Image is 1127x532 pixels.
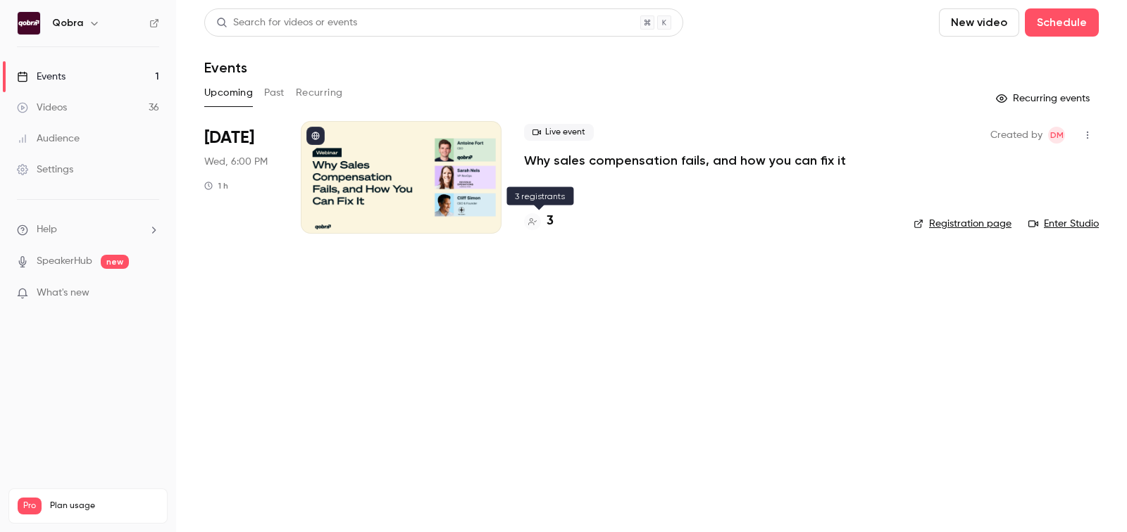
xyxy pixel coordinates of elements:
span: Pro [18,498,42,514]
a: Why sales compensation fails, and how you can fix it [524,152,846,169]
a: 3 [524,212,554,231]
a: Enter Studio [1028,217,1099,231]
h4: 3 [547,212,554,231]
button: Past [264,82,285,104]
span: Created by [990,127,1042,144]
img: Qobra [18,12,40,34]
button: Recurring [296,82,343,104]
h6: Qobra [52,16,83,30]
span: Wed, 6:00 PM [204,155,268,169]
a: Registration page [914,217,1011,231]
button: Upcoming [204,82,253,104]
li: help-dropdown-opener [17,222,159,237]
div: Videos [17,101,67,115]
span: Dylan Manceau [1048,127,1065,144]
div: Oct 8 Wed, 6:00 PM (Europe/Paris) [204,121,278,234]
div: 1 h [204,180,228,191]
button: Schedule [1025,8,1099,37]
span: What's new [37,286,89,300]
span: [DATE] [204,127,254,149]
div: Search for videos or events [216,15,357,30]
button: Recurring events [990,87,1099,110]
div: Settings [17,163,73,177]
span: Plan usage [50,500,158,512]
span: DM [1050,127,1064,144]
a: SpeakerHub [37,254,92,269]
span: new [101,255,129,269]
span: Help [37,222,57,237]
div: Audience [17,132,80,146]
button: New video [939,8,1019,37]
h1: Events [204,59,247,76]
span: Live event [524,124,594,141]
div: Events [17,70,66,84]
